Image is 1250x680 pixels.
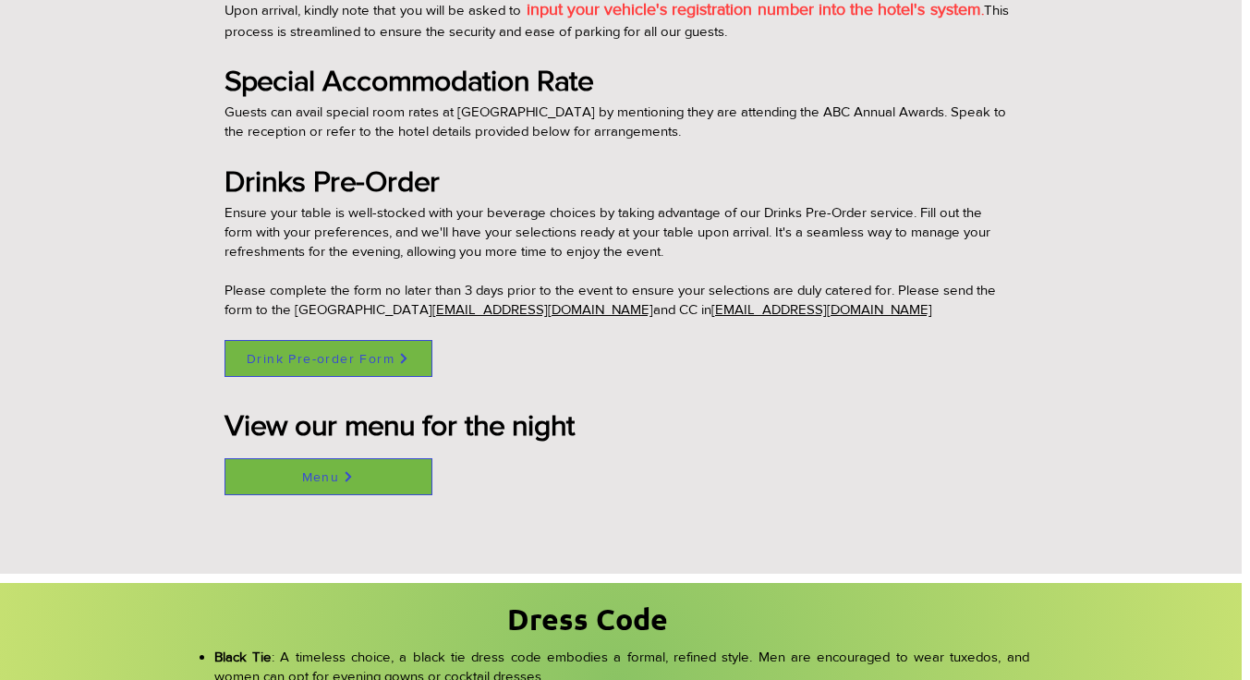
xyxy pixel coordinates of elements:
[225,164,440,197] span: Drinks Pre-Order
[302,469,340,484] span: Menu
[225,202,1009,280] p: Ensure your table is well-stocked with your beverage choices by taking advantage of our Drinks Pr...
[225,408,575,441] span: View our menu for the night
[653,301,711,317] a: and CC in
[225,340,432,377] a: Drink Pre-order Form
[527,2,984,18] span: .
[225,458,432,495] a: Menu
[225,103,1006,139] span: Guests can avail special room rates at [GEOGRAPHIC_DATA] by mentioning they are attending the ABC...
[225,64,593,96] span: Special Accommodation Rate
[711,301,932,317] a: [EMAIL_ADDRESS][DOMAIN_NAME]
[507,599,678,640] h2: Dress Code
[247,351,394,366] span: Drink Pre-order Form
[214,649,272,664] span: Black Tie
[225,280,1009,319] p: Please complete the form no later than 3 days prior to the event to ensure your selections are du...
[432,301,653,317] a: [EMAIL_ADDRESS][DOMAIN_NAME]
